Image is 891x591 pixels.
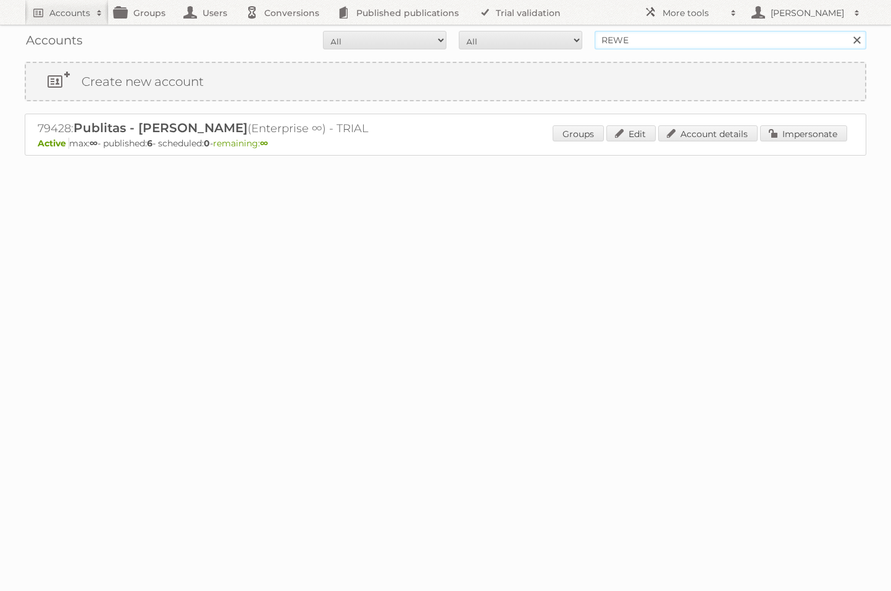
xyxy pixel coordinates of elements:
[553,125,604,141] a: Groups
[73,120,248,135] span: Publitas - [PERSON_NAME]
[26,63,865,100] a: Create new account
[38,120,470,136] h2: 79428: (Enterprise ∞) - TRIAL
[213,138,268,149] span: remaining:
[658,125,758,141] a: Account details
[38,138,69,149] span: Active
[260,138,268,149] strong: ∞
[768,7,848,19] h2: [PERSON_NAME]
[663,7,724,19] h2: More tools
[606,125,656,141] a: Edit
[147,138,153,149] strong: 6
[90,138,98,149] strong: ∞
[38,138,853,149] p: max: - published: - scheduled: -
[204,138,210,149] strong: 0
[760,125,847,141] a: Impersonate
[49,7,90,19] h2: Accounts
